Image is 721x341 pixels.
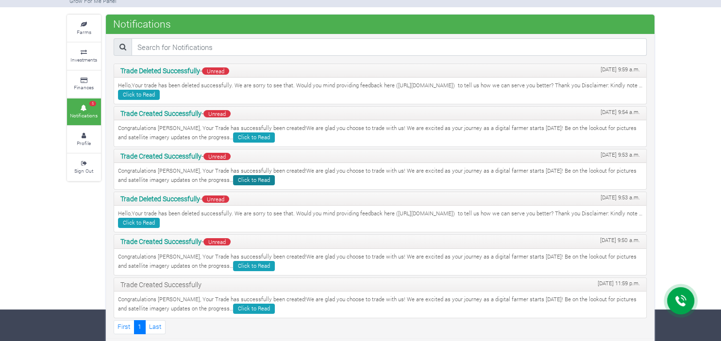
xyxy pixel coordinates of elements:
[74,84,94,91] small: Finances
[233,304,275,314] a: Click to Read
[233,175,275,185] a: Click to Read
[67,98,101,125] a: 5 Notifications
[233,261,275,271] a: Click to Read
[67,71,101,97] a: Finances
[111,14,173,33] span: Notifications
[132,38,646,56] input: Search for Notifications
[120,151,201,161] b: Trade Created Successfully
[202,195,229,203] span: Unread
[118,253,642,271] p: Congratulations [PERSON_NAME], Your Trade has successfully been created!We are glad you choose to...
[120,65,640,76] p: -
[118,210,642,228] p: Hello,Your trade has been deleted successfully. We are sorry to see that. Would you mind providin...
[134,320,146,334] a: 1
[114,320,647,334] nav: Page Navigation
[145,320,166,334] a: Last
[601,108,640,116] span: [DATE] 9:54 a.m.
[601,65,640,74] span: [DATE] 9:59 a.m.
[118,81,642,100] p: Hello,Your trade has been deleted successfully. We are sorry to see that. Would you mind providin...
[67,154,101,180] a: Sign Out
[118,124,642,143] p: Congratulations [PERSON_NAME], Your Trade has successfully been created!We are glad you choose to...
[202,67,229,75] span: Unread
[67,15,101,42] a: Farms
[203,153,231,160] span: Unread
[67,126,101,153] a: Profile
[70,112,98,119] small: Notifications
[120,236,640,246] p: -
[120,194,640,204] p: -
[67,43,101,69] a: Investments
[118,167,642,185] p: Congratulations [PERSON_NAME], Your Trade has successfully been created!We are glad you choose to...
[203,238,231,245] span: Unread
[120,108,640,118] p: -
[89,101,96,107] span: 5
[233,132,275,143] a: Click to Read
[74,167,93,174] small: Sign Out
[77,140,91,146] small: Profile
[70,56,97,63] small: Investments
[120,109,201,118] b: Trade Created Successfully
[601,194,640,202] span: [DATE] 9:53 a.m.
[120,237,201,246] b: Trade Created Successfully
[598,279,640,288] span: [DATE] 11:59 p.m.
[118,90,160,100] a: Click to Read
[120,151,640,161] p: -
[120,194,200,203] b: Trade Deleted Successfully
[118,218,160,228] a: Click to Read
[600,236,640,244] span: [DATE] 9:50 a.m.
[77,29,91,35] small: Farms
[120,279,640,290] p: Trade Created Successfully
[118,295,642,314] p: Congratulations [PERSON_NAME], Your Trade has successfully been created!We are glad you choose to...
[114,320,134,334] a: First
[120,66,200,75] b: Trade Deleted Successfully
[203,110,231,117] span: Unread
[601,151,640,159] span: [DATE] 9:53 a.m.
